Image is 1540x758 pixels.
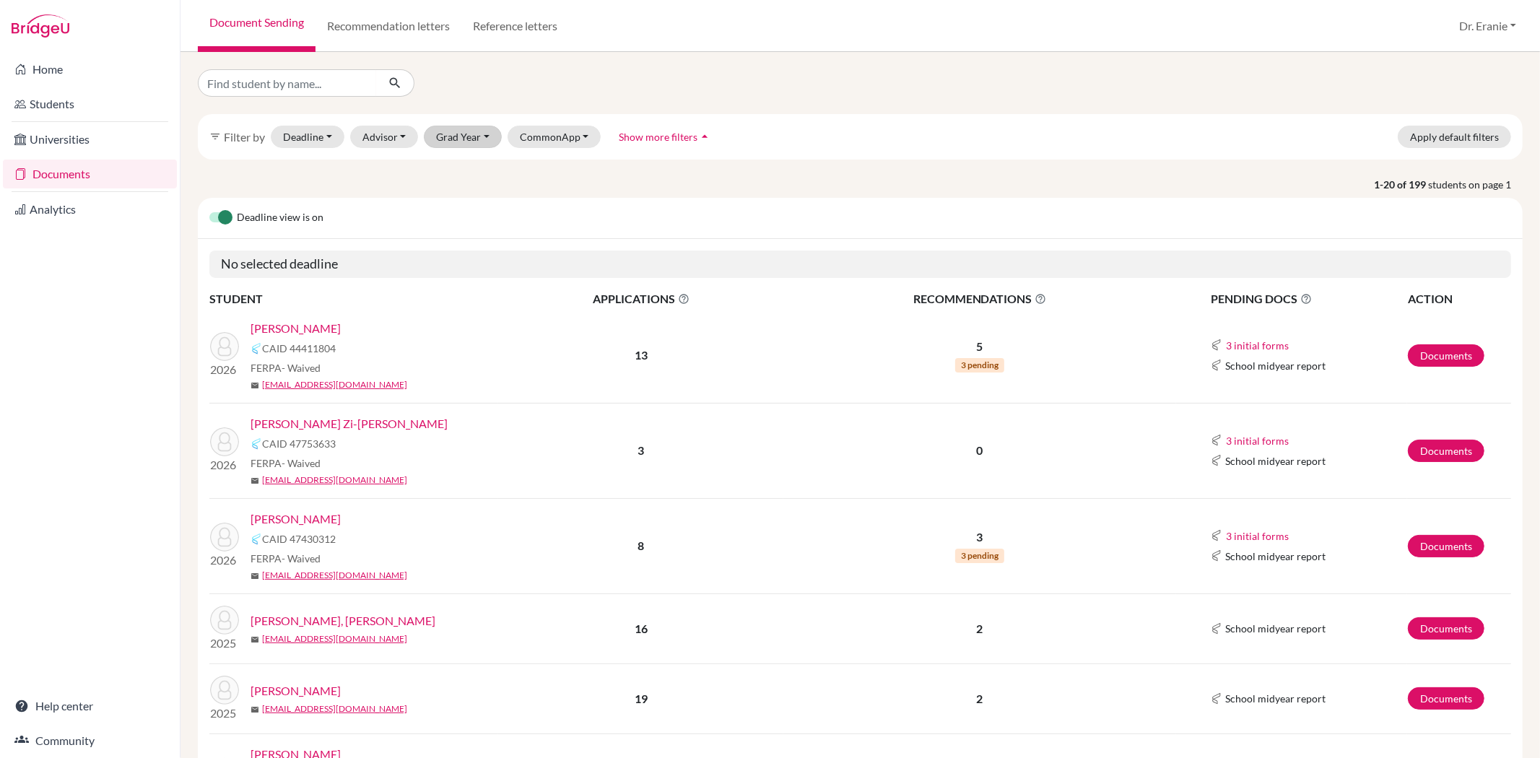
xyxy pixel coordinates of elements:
[1211,455,1222,466] img: Common App logo
[1225,337,1289,354] button: 3 initial forms
[619,131,697,143] span: Show more filters
[224,130,265,144] span: Filter by
[508,126,601,148] button: CommonApp
[251,438,262,450] img: Common App logo
[1211,290,1406,308] span: PENDING DOCS
[424,126,502,148] button: Grad Year
[1225,691,1326,706] span: School midyear report
[635,348,648,362] b: 13
[198,69,377,97] input: Find student by name...
[262,378,407,391] a: [EMAIL_ADDRESS][DOMAIN_NAME]
[1408,617,1484,640] a: Documents
[606,126,724,148] button: Show more filtersarrow_drop_up
[262,632,407,645] a: [EMAIL_ADDRESS][DOMAIN_NAME]
[12,14,69,38] img: Bridge-U
[1408,687,1484,710] a: Documents
[1211,550,1222,562] img: Common App logo
[1211,693,1222,705] img: Common App logo
[251,360,321,375] span: FERPA
[282,552,321,565] span: - Waived
[1211,360,1222,371] img: Common App logo
[210,676,239,705] img: HUANG, BENJAMIN
[251,551,321,566] span: FERPA
[251,343,262,354] img: Common App logo
[262,569,407,582] a: [EMAIL_ADDRESS][DOMAIN_NAME]
[262,531,336,546] span: CAID 47430312
[1225,453,1326,469] span: School midyear report
[210,427,239,456] img: Liu, Evelyn Zi-Tang
[1408,535,1484,557] a: Documents
[210,456,239,474] p: 2026
[210,332,239,361] img: Lin, Emma
[3,692,177,720] a: Help center
[499,290,783,308] span: APPLICATIONS
[3,90,177,118] a: Students
[262,436,336,451] span: CAID 47753633
[784,290,1175,308] span: RECOMMENDATIONS
[955,358,1004,373] span: 3 pending
[210,552,239,569] p: 2026
[1428,177,1523,192] span: students on page 1
[1225,621,1326,636] span: School midyear report
[1211,435,1222,446] img: Common App logo
[1408,344,1484,367] a: Documents
[209,131,221,142] i: filter_list
[251,510,341,528] a: [PERSON_NAME]
[784,442,1175,459] p: 0
[251,415,448,432] a: [PERSON_NAME] Zi-[PERSON_NAME]
[3,195,177,224] a: Analytics
[251,476,259,485] span: mail
[251,705,259,714] span: mail
[1225,432,1289,449] button: 3 initial forms
[784,690,1175,707] p: 2
[210,635,239,652] p: 2025
[251,456,321,471] span: FERPA
[1225,528,1289,544] button: 3 initial forms
[262,341,336,356] span: CAID 44411804
[251,533,262,545] img: Common App logo
[955,549,1004,563] span: 3 pending
[784,338,1175,355] p: 5
[3,125,177,154] a: Universities
[1453,12,1523,40] button: Dr. Eranie
[1225,549,1326,564] span: School midyear report
[210,606,239,635] img: CHIANG, YUANCHIAO ALAN
[237,209,323,227] span: Deadline view is on
[262,702,407,715] a: [EMAIL_ADDRESS][DOMAIN_NAME]
[3,726,177,755] a: Community
[210,361,239,378] p: 2026
[271,126,344,148] button: Deadline
[251,612,435,630] a: [PERSON_NAME], [PERSON_NAME]
[1211,623,1222,635] img: Common App logo
[251,320,341,337] a: [PERSON_NAME]
[251,682,341,700] a: [PERSON_NAME]
[350,126,419,148] button: Advisor
[210,523,239,552] img: Chow, Kyle
[638,539,644,552] b: 8
[784,620,1175,637] p: 2
[697,129,712,144] i: arrow_drop_up
[282,457,321,469] span: - Waived
[1211,530,1222,541] img: Common App logo
[209,251,1511,278] h5: No selected deadline
[3,160,177,188] a: Documents
[784,528,1175,546] p: 3
[251,381,259,390] span: mail
[262,474,407,487] a: [EMAIL_ADDRESS][DOMAIN_NAME]
[1211,339,1222,351] img: Common App logo
[282,362,321,374] span: - Waived
[1408,440,1484,462] a: Documents
[1398,126,1511,148] button: Apply default filters
[210,705,239,722] p: 2025
[209,289,498,308] th: STUDENT
[1407,289,1511,308] th: ACTION
[3,55,177,84] a: Home
[638,443,644,457] b: 3
[1374,177,1428,192] strong: 1-20 of 199
[251,572,259,580] span: mail
[635,692,648,705] b: 19
[1225,358,1326,373] span: School midyear report
[251,635,259,644] span: mail
[635,622,648,635] b: 16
